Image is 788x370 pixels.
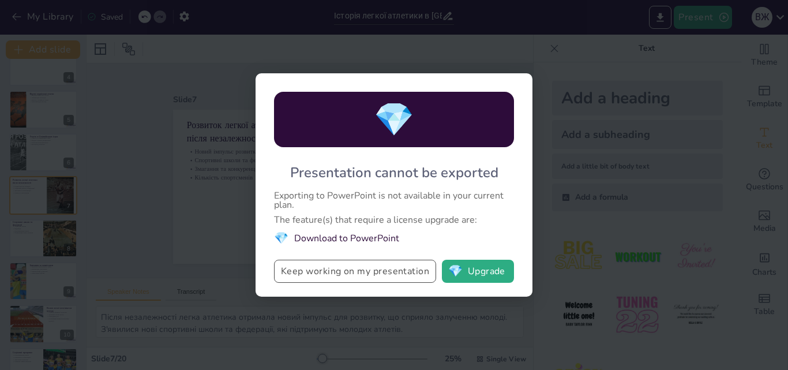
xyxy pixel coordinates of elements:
button: diamondUpgrade [442,260,514,283]
div: Presentation cannot be exported [290,163,498,182]
span: diamond [274,230,288,246]
li: Download to PowerPoint [274,230,514,246]
span: diamond [448,266,463,277]
div: Exporting to PowerPoint is not available in your current plan. [274,191,514,210]
button: Keep working on my presentation [274,260,436,283]
div: The feature(s) that require a license upgrade are: [274,215,514,225]
span: diamond [374,98,414,142]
